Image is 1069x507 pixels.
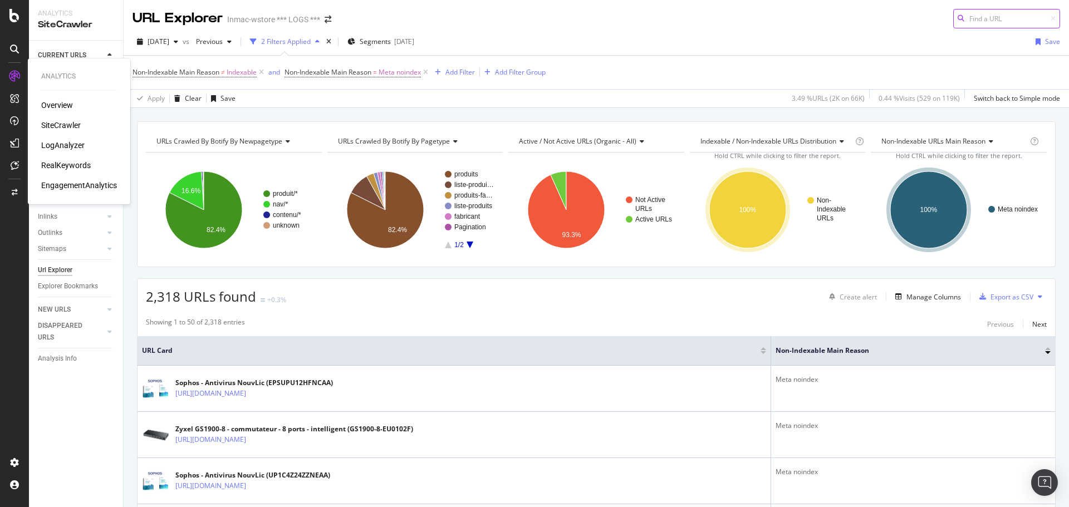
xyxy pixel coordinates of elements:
[698,132,853,150] h4: Indexable / Non-Indexable URLs Distribution
[454,191,493,199] text: produits-fa…
[175,388,246,399] a: [URL][DOMAIN_NAME]
[41,180,117,191] a: EngagementAnalytics
[714,151,841,160] span: Hold CTRL while clicking to filter the report.
[175,378,333,388] div: Sophos - Antivirus NouvLic (EPSUPU12HFNCAA)
[430,66,475,79] button: Add Filter
[38,18,114,31] div: SiteCrawler
[817,205,846,213] text: Indexable
[38,304,71,316] div: NEW URLS
[1031,469,1058,496] div: Open Intercom Messenger
[170,90,202,107] button: Clear
[953,9,1060,28] input: Find a URL
[817,196,831,204] text: Non-
[38,227,62,239] div: Outlinks
[182,187,200,195] text: 16.6%
[454,223,486,231] text: Pagination
[817,214,833,222] text: URLs
[635,205,652,213] text: URLs
[146,317,245,331] div: Showing 1 to 50 of 2,318 entries
[38,211,104,223] a: Inlinks
[975,288,1033,306] button: Export as CSV
[792,93,865,103] div: 3.49 % URLs ( 2K on 66K )
[41,160,91,171] a: RealKeywords
[38,50,86,61] div: CURRENT URLS
[273,190,298,198] text: produit/*
[142,378,170,400] img: main image
[969,90,1060,107] button: Switch back to Simple mode
[192,37,223,46] span: Previous
[146,161,322,258] svg: A chart.
[154,132,312,150] h4: URLs Crawled By Botify By newpagetype
[840,292,877,302] div: Create alert
[776,467,1051,477] div: Meta noindex
[207,90,236,107] button: Save
[185,93,202,103] div: Clear
[38,320,94,343] div: DISAPPEARED URLS
[267,295,286,304] div: +0.3%
[343,33,419,51] button: Segments[DATE]
[38,9,114,18] div: Analytics
[268,67,280,77] button: and
[325,16,331,23] div: arrow-right-arrow-left
[41,72,117,81] div: Analytics
[220,93,236,103] div: Save
[495,67,546,77] div: Add Filter Group
[379,65,421,80] span: Meta noindex
[261,37,311,46] div: 2 Filters Applied
[891,290,961,303] button: Manage Columns
[41,100,73,111] a: Overview
[879,132,1028,150] h4: Non-Indexable URLs Main Reason
[175,480,246,491] a: [URL][DOMAIN_NAME]
[360,37,391,46] span: Segments
[1032,319,1047,329] div: Next
[38,280,115,292] a: Explorer Bookmarks
[776,346,1028,356] span: Non-Indexable Main Reason
[142,425,170,446] img: main image
[327,161,503,258] svg: A chart.
[156,136,282,146] span: URLs Crawled By Botify By newpagetype
[480,66,546,79] button: Add Filter Group
[906,292,961,302] div: Manage Columns
[41,120,81,131] a: SiteCrawler
[41,140,85,151] a: LogAnalyzer
[1032,317,1047,331] button: Next
[183,37,192,46] span: vs
[896,151,1022,160] span: Hold CTRL while clicking to filter the report.
[175,424,413,434] div: Zyxel GS1900-8 - commutateur - 8 ports - intelligent (GS1900-8-EU0102F)
[261,298,265,302] img: Equal
[273,221,300,229] text: unknown
[454,170,478,178] text: produits
[38,264,72,276] div: Url Explorer
[445,67,475,77] div: Add Filter
[373,67,377,77] span: =
[38,320,104,343] a: DISAPPEARED URLS
[207,226,225,234] text: 82.4%
[246,33,324,51] button: 2 Filters Applied
[38,264,115,276] a: Url Explorer
[635,215,672,223] text: Active URLs
[519,136,636,146] span: Active / Not Active URLs (organic - all)
[133,67,219,77] span: Non-Indexable Main Reason
[38,353,115,365] a: Analysis Info
[338,136,450,146] span: URLs Crawled By Botify By pagetype
[142,471,170,492] img: main image
[38,243,104,255] a: Sitemaps
[38,304,104,316] a: NEW URLS
[38,50,104,61] a: CURRENT URLS
[987,319,1014,329] div: Previous
[133,90,165,107] button: Apply
[987,317,1014,331] button: Previous
[920,206,938,214] text: 100%
[38,211,57,223] div: Inlinks
[871,161,1047,258] svg: A chart.
[508,161,684,258] svg: A chart.
[690,161,866,258] svg: A chart.
[221,67,225,77] span: ≠
[273,211,301,219] text: contenu/*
